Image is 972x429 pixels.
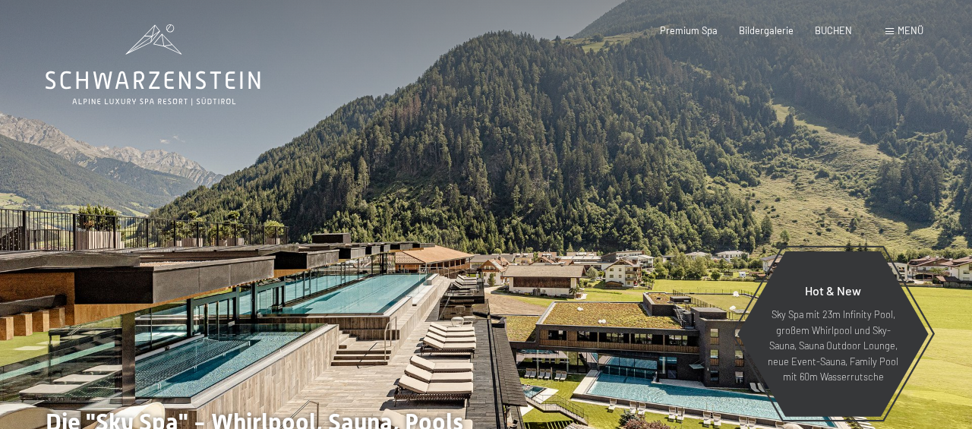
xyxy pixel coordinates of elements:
[767,307,899,384] p: Sky Spa mit 23m Infinity Pool, großem Whirlpool und Sky-Sauna, Sauna Outdoor Lounge, neue Event-S...
[739,24,794,36] a: Bildergalerie
[898,24,923,36] span: Menü
[815,24,852,36] a: BUCHEN
[660,24,718,36] a: Premium Spa
[805,283,861,298] span: Hot & New
[339,251,464,266] span: Einwilligung Marketing*
[737,251,929,418] a: Hot & New Sky Spa mit 23m Infinity Pool, großem Whirlpool und Sky-Sauna, Sauna Outdoor Lounge, ne...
